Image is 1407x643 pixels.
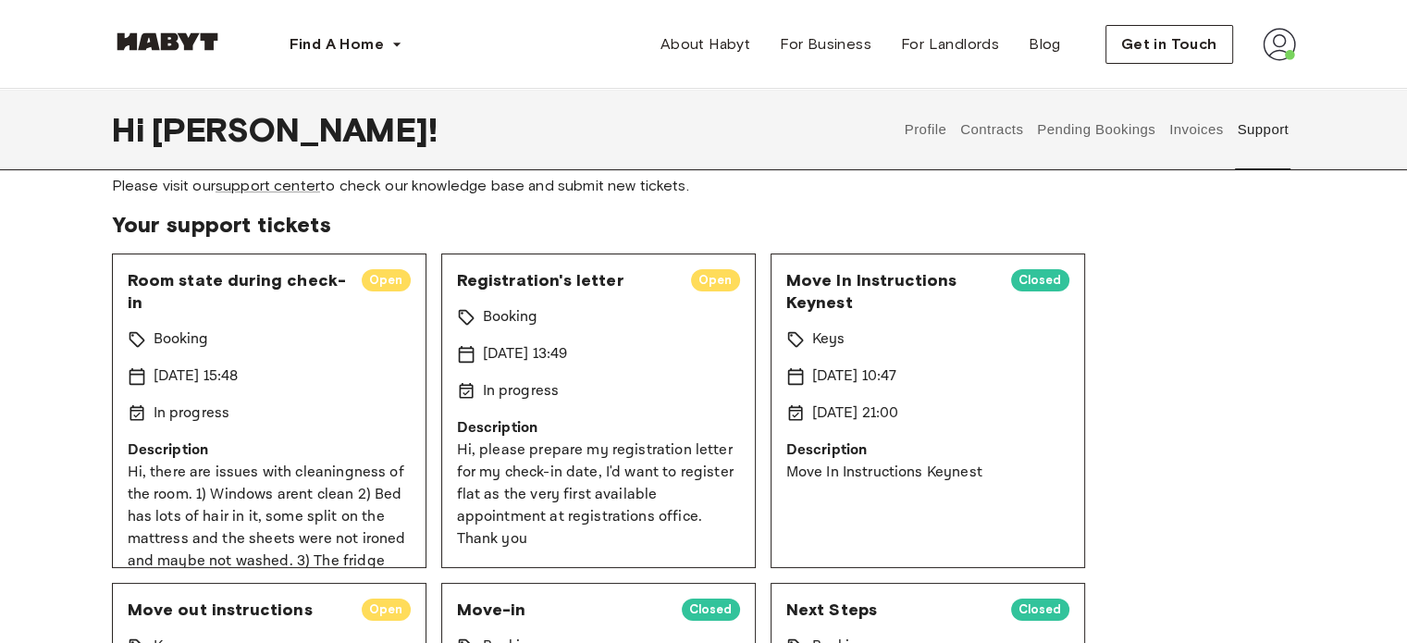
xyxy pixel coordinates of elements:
img: avatar [1263,28,1296,61]
a: For Business [765,26,886,63]
img: Habyt [112,32,223,51]
span: Please visit our to check our knowledge base and submit new tickets. [112,176,1296,196]
div: user profile tabs [897,89,1295,170]
p: Booking [483,306,538,328]
span: Closed [682,600,740,619]
span: Move-in [457,599,667,621]
span: Move out instructions [128,599,347,621]
button: Profile [902,89,949,170]
p: Description [457,417,740,439]
span: Registration's letter [457,269,676,291]
p: [DATE] 13:49 [483,343,568,365]
p: In progress [483,380,560,402]
button: Find A Home [275,26,417,63]
a: support center [216,177,320,194]
span: Blog [1029,33,1061,56]
span: Open [691,271,740,290]
a: Blog [1014,26,1076,63]
p: Hi, please prepare my registration letter for my check-in date, I'd want to register flat as the ... [457,439,740,550]
span: Move In Instructions Keynest [786,269,996,314]
p: Description [128,439,411,462]
span: [PERSON_NAME] ! [152,110,438,149]
span: Next Steps [786,599,996,621]
p: Keys [812,328,845,351]
p: [DATE] 21:00 [812,402,899,425]
span: Room state during check-in [128,269,347,314]
span: For Landlords [901,33,999,56]
button: Get in Touch [1105,25,1233,64]
p: Move In Instructions Keynest [786,462,1069,484]
span: Open [362,600,411,619]
p: [DATE] 15:48 [154,365,239,388]
p: Description [786,439,1069,462]
p: [DATE] 10:47 [812,365,897,388]
span: Your support tickets [112,211,1296,239]
span: Open [362,271,411,290]
a: For Landlords [886,26,1014,63]
span: Hi [112,110,152,149]
button: Contracts [958,89,1026,170]
span: Get in Touch [1121,33,1217,56]
p: In progress [154,402,230,425]
a: About Habyt [646,26,765,63]
button: Invoices [1166,89,1225,170]
span: Closed [1011,271,1069,290]
span: About Habyt [660,33,750,56]
span: Find A Home [290,33,384,56]
button: Pending Bookings [1035,89,1158,170]
p: Booking [154,328,209,351]
span: For Business [780,33,871,56]
button: Support [1235,89,1291,170]
span: Closed [1011,600,1069,619]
